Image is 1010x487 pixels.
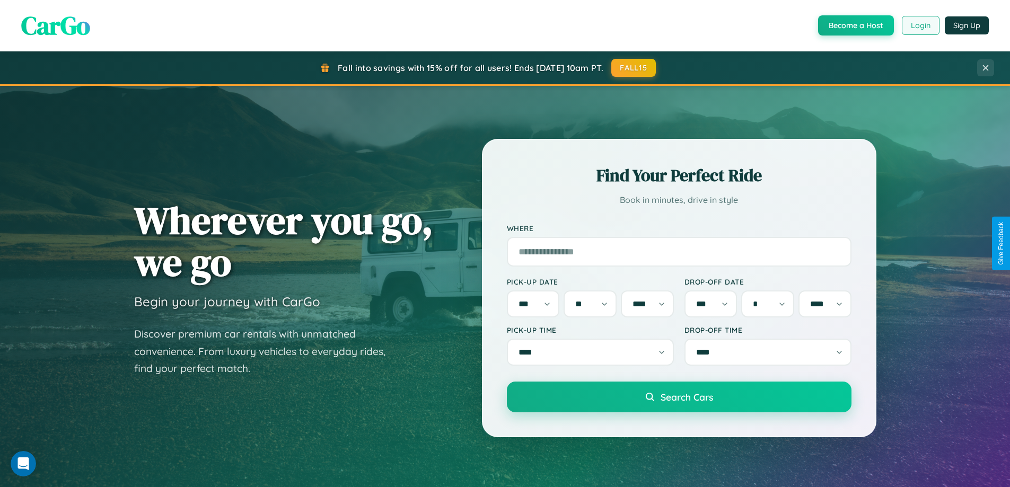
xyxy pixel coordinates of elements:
span: Search Cars [661,391,713,403]
label: Where [507,224,851,233]
h1: Wherever you go, we go [134,199,433,283]
h2: Find Your Perfect Ride [507,164,851,187]
p: Discover premium car rentals with unmatched convenience. From luxury vehicles to everyday rides, ... [134,325,399,377]
button: Login [902,16,939,35]
h3: Begin your journey with CarGo [134,294,320,309]
button: FALL15 [611,59,656,77]
label: Drop-off Time [684,325,851,334]
span: CarGo [21,8,90,43]
iframe: Intercom live chat [11,451,36,476]
label: Drop-off Date [684,277,851,286]
button: Search Cars [507,382,851,412]
button: Sign Up [945,16,989,34]
div: Give Feedback [997,222,1005,265]
span: Fall into savings with 15% off for all users! Ends [DATE] 10am PT. [338,63,603,73]
p: Book in minutes, drive in style [507,192,851,208]
button: Become a Host [818,15,894,36]
label: Pick-up Time [507,325,674,334]
label: Pick-up Date [507,277,674,286]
